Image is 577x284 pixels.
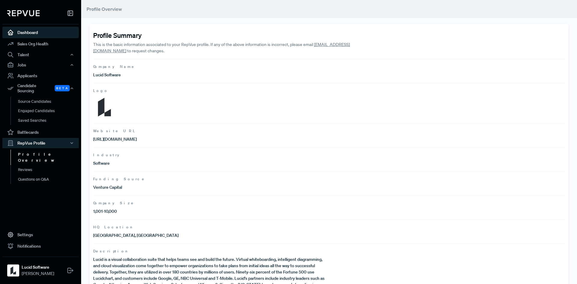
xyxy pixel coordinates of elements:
[93,41,376,54] p: This is the basic information associated to your RepVue profile. If any of the above information ...
[2,229,79,240] a: Settings
[11,106,87,116] a: Engaged Candidates
[93,208,329,215] p: 1,001-10,000
[87,6,122,12] span: Profile Overview
[2,60,79,70] button: Jobs
[8,266,18,275] img: Lucid Software
[93,249,565,254] span: Description
[55,85,70,91] span: Beta
[22,270,54,277] span: [PERSON_NAME]
[93,96,116,118] img: Logo
[93,136,329,142] p: [URL][DOMAIN_NAME]
[93,31,565,39] h4: Profile Summary
[11,150,87,165] a: Profile Overview
[93,224,565,230] span: HQ Location
[93,152,565,158] span: Industry
[93,72,329,78] p: Lucid Software
[22,264,54,270] strong: Lucid Software
[7,10,40,16] img: RepVue
[93,128,565,134] span: Website URL
[93,88,565,93] span: Logo
[93,200,565,206] span: Company Size
[93,176,565,182] span: Funding Source
[93,160,329,166] p: Software
[2,38,79,50] a: Sales Org Health
[2,81,79,95] div: Candidate Sourcing
[93,232,329,239] p: [GEOGRAPHIC_DATA], [GEOGRAPHIC_DATA]
[11,165,87,175] a: Reviews
[93,64,565,69] span: Company Name
[2,81,79,95] button: Candidate Sourcing Beta
[93,184,329,191] p: Venture Capital
[11,175,87,184] a: Questions on Q&A
[11,97,87,106] a: Source Candidates
[2,138,79,148] button: RepVue Profile
[11,116,87,125] a: Saved Searches
[2,240,79,252] a: Notifications
[2,70,79,81] a: Applicants
[2,27,79,38] a: Dashboard
[2,50,79,60] button: Talent
[2,127,79,138] a: Battlecards
[2,257,79,279] a: Lucid SoftwareLucid Software[PERSON_NAME]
